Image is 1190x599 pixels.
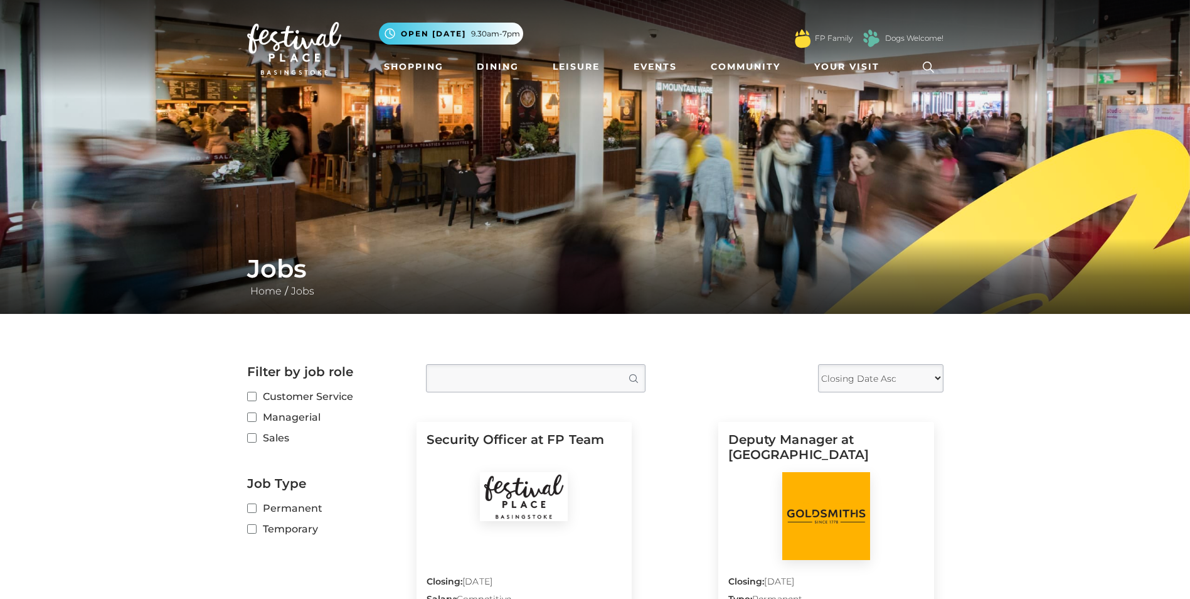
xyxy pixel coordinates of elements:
h1: Jobs [247,254,943,284]
strong: Closing: [427,576,463,587]
label: Managerial [247,409,407,425]
a: Shopping [379,55,449,78]
span: Your Visit [814,60,879,73]
div: / [238,254,953,299]
strong: Closing: [728,576,765,587]
a: Dogs Welcome! [885,33,943,44]
label: Temporary [247,521,407,537]
button: Open [DATE] 9.30am-7pm [379,23,523,45]
label: Customer Service [247,389,407,404]
a: Jobs [288,285,317,297]
a: Events [629,55,682,78]
img: Festival Place Logo [247,22,341,75]
p: [DATE] [728,575,924,593]
span: 9.30am-7pm [471,28,520,40]
a: Your Visit [809,55,891,78]
span: Open [DATE] [401,28,466,40]
h5: Security Officer at FP Team [427,432,622,472]
img: Goldsmiths [782,472,870,560]
a: Dining [472,55,524,78]
label: Permanent [247,500,407,516]
img: Festival Place [480,472,568,521]
a: Community [706,55,785,78]
h5: Deputy Manager at [GEOGRAPHIC_DATA] [728,432,924,472]
a: Leisure [548,55,605,78]
h2: Job Type [247,476,407,491]
a: Home [247,285,285,297]
label: Sales [247,430,407,446]
h2: Filter by job role [247,364,407,379]
p: [DATE] [427,575,622,593]
a: FP Family [815,33,853,44]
